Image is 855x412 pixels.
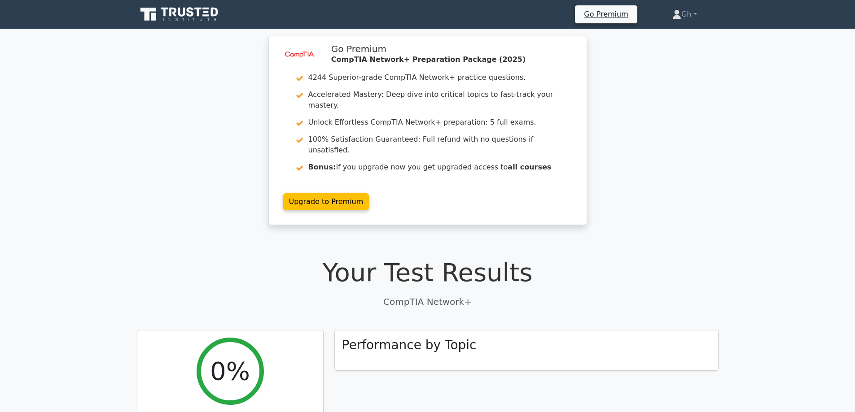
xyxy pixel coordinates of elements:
[283,193,369,210] a: Upgrade to Premium
[137,257,719,287] h1: Your Test Results
[210,356,250,386] h2: 0%
[342,338,477,353] h3: Performance by Topic
[137,295,719,308] p: CompTIA Network+
[579,8,633,20] a: Go Premium
[651,5,719,23] a: Gh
